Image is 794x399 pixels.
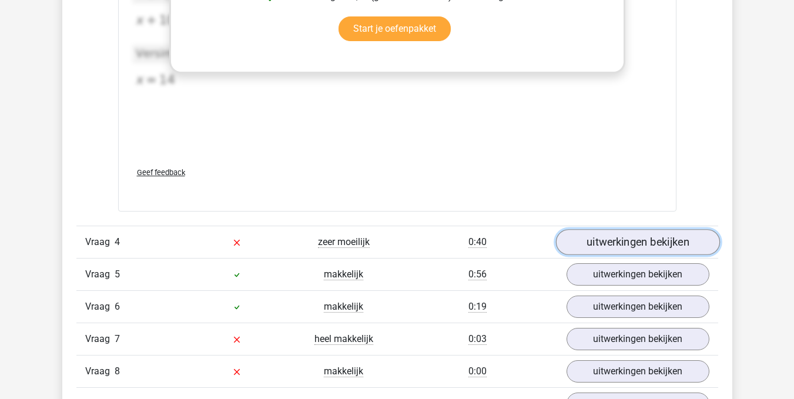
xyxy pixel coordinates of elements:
[567,360,709,383] a: uitwerkingen bekijken
[324,301,363,313] span: makkelijk
[115,301,120,312] span: 6
[318,236,370,248] span: zeer moeilijk
[339,16,451,41] a: Start je oefenpakket
[85,300,115,314] span: Vraag
[115,269,120,280] span: 5
[468,366,487,377] span: 0:00
[85,267,115,281] span: Vraag
[468,269,487,280] span: 0:56
[314,333,373,345] span: heel makkelijk
[567,263,709,286] a: uitwerkingen bekijken
[85,235,115,249] span: Vraag
[137,168,185,177] span: Geef feedback
[555,229,719,255] a: uitwerkingen bekijken
[567,328,709,350] a: uitwerkingen bekijken
[468,333,487,345] span: 0:03
[85,332,115,346] span: Vraag
[468,301,487,313] span: 0:19
[115,236,120,247] span: 4
[324,269,363,280] span: makkelijk
[468,236,487,248] span: 0:40
[115,366,120,377] span: 8
[115,333,120,344] span: 7
[567,296,709,318] a: uitwerkingen bekijken
[85,364,115,378] span: Vraag
[324,366,363,377] span: makkelijk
